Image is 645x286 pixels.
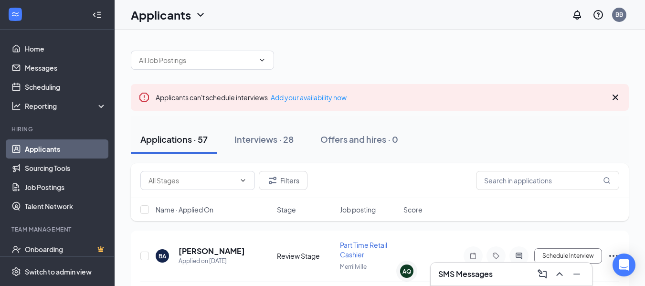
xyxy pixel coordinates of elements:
svg: ChevronDown [258,56,266,64]
a: OnboardingCrown [25,240,106,259]
span: Applicants can't schedule interviews. [156,93,347,102]
h3: SMS Messages [438,269,493,279]
div: Interviews · 28 [234,133,294,145]
button: ComposeMessage [535,266,550,282]
svg: Filter [267,175,278,186]
a: Scheduling [25,77,106,96]
a: Messages [25,58,106,77]
div: AQ [402,267,412,275]
svg: ActiveChat [513,252,525,260]
div: Applied on [DATE] [179,256,245,266]
button: Schedule Interview [534,248,602,264]
a: Home [25,39,106,58]
svg: ChevronDown [239,177,247,184]
div: Reporting [25,101,107,111]
span: Part Time Retail Cashier [340,241,387,259]
span: Stage [277,205,296,214]
input: All Job Postings [139,55,254,65]
svg: MagnifyingGlass [603,177,611,184]
button: ChevronUp [552,266,567,282]
div: Applications · 57 [140,133,208,145]
div: Open Intercom Messenger [613,254,635,276]
div: Review Stage [277,251,335,261]
button: Filter Filters [259,171,307,190]
svg: Settings [11,267,21,276]
svg: Note [467,252,479,260]
svg: Ellipses [608,250,619,262]
svg: Tag [490,252,502,260]
svg: Notifications [571,9,583,21]
div: Switch to admin view [25,267,92,276]
svg: WorkstreamLogo [11,10,20,19]
svg: Analysis [11,101,21,111]
div: Team Management [11,225,105,233]
svg: Error [138,92,150,103]
svg: ChevronDown [195,9,206,21]
div: Hiring [11,125,105,133]
svg: Cross [610,92,621,103]
span: Job posting [340,205,376,214]
div: BA [159,252,166,260]
h1: Applicants [131,7,191,23]
a: Job Postings [25,178,106,197]
a: Talent Network [25,197,106,216]
svg: ChevronUp [554,268,565,280]
input: All Stages [148,175,235,186]
a: Add your availability now [271,93,347,102]
a: Sourcing Tools [25,159,106,178]
span: Name · Applied On [156,205,213,214]
svg: Minimize [571,268,582,280]
svg: Collapse [92,10,102,20]
a: Applicants [25,139,106,159]
div: Offers and hires · 0 [320,133,398,145]
button: Minimize [569,266,584,282]
div: BB [615,11,623,19]
svg: ComposeMessage [537,268,548,280]
input: Search in applications [476,171,619,190]
span: Merrillville [340,263,367,270]
span: Score [403,205,423,214]
h5: [PERSON_NAME] [179,246,245,256]
svg: QuestionInfo [592,9,604,21]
